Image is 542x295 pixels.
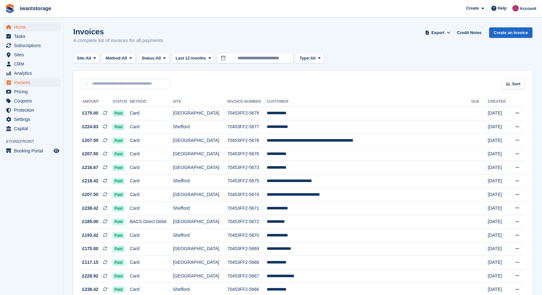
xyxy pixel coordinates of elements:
[454,27,484,38] a: Credit Notes
[82,245,98,252] span: £175.00
[488,147,509,161] td: [DATE]
[176,55,206,61] span: Last 12 months
[488,229,509,242] td: [DATE]
[14,115,52,124] span: Settings
[300,55,310,61] span: Type:
[5,4,15,13] img: stora-icon-8386f47178a22dfd0bd8f6a31ec36ba5ce8667c1dd55bd0f319d3a0aa187defe.svg
[3,32,60,41] a: menu
[227,107,267,120] td: 70453FF2-5679
[173,256,228,270] td: [GEOGRAPHIC_DATA]
[173,107,228,120] td: [GEOGRAPHIC_DATA]
[130,97,173,107] th: Method
[488,174,509,188] td: [DATE]
[172,53,214,64] button: Last 12 months
[14,23,52,32] span: Home
[112,192,124,198] span: Paid
[512,81,520,87] span: Sort
[173,97,228,107] th: Site
[488,201,509,215] td: [DATE]
[14,32,52,41] span: Tasks
[3,124,60,133] a: menu
[130,242,173,256] td: Card
[227,147,267,161] td: 70453FF2-5676
[488,134,509,147] td: [DATE]
[14,78,52,87] span: Invoices
[82,232,98,239] span: £193.42
[112,219,124,225] span: Paid
[130,107,173,120] td: Card
[173,215,228,229] td: [GEOGRAPHIC_DATA]
[471,97,488,107] th: Due
[488,215,509,229] td: [DATE]
[106,55,122,61] span: Method:
[3,69,60,78] a: menu
[81,97,112,107] th: Amount
[14,106,52,115] span: Protection
[3,87,60,96] a: menu
[112,97,130,107] th: Status
[227,134,267,147] td: 70453FF2-5678
[498,5,507,11] span: Help
[14,96,52,105] span: Coupons
[82,205,98,212] span: £238.42
[82,286,98,293] span: £238.42
[3,115,60,124] a: menu
[112,286,124,293] span: Paid
[130,174,173,188] td: Card
[130,134,173,147] td: Card
[112,151,124,157] span: Paid
[112,165,124,171] span: Paid
[14,124,52,133] span: Capital
[227,242,267,256] td: 70453FF2-5669
[227,161,267,175] td: 70453FF2-5673
[3,96,60,105] a: menu
[82,151,98,157] span: £207.50
[173,147,228,161] td: [GEOGRAPHIC_DATA]
[73,27,163,36] h1: Invoices
[6,138,63,145] span: Storefront
[3,146,60,155] a: menu
[112,232,124,239] span: Paid
[130,269,173,283] td: Card
[3,60,60,68] a: menu
[130,188,173,202] td: Card
[86,55,91,61] span: All
[112,124,124,130] span: Paid
[130,201,173,215] td: Card
[3,50,60,59] a: menu
[82,123,98,130] span: £224.83
[488,161,509,175] td: [DATE]
[3,106,60,115] a: menu
[14,50,52,59] span: Sites
[488,256,509,270] td: [DATE]
[227,256,267,270] td: 70453FF2-5668
[82,164,98,171] span: £216.67
[227,174,267,188] td: 70453FF2-5675
[82,191,98,198] span: £207.50
[130,256,173,270] td: Card
[173,269,228,283] td: [GEOGRAPHIC_DATA]
[466,5,479,11] span: Create
[14,69,52,78] span: Analytics
[77,55,86,61] span: Site:
[227,215,267,229] td: 70453FF2-5672
[267,97,471,107] th: Customer
[173,120,228,134] td: Shefford
[488,242,509,256] td: [DATE]
[14,41,52,50] span: Subscriptions
[141,55,155,61] span: Status:
[122,55,127,61] span: All
[227,188,267,202] td: 70453FF2-5674
[488,107,509,120] td: [DATE]
[173,134,228,147] td: [GEOGRAPHIC_DATA]
[227,120,267,134] td: 70453FF2-5677
[173,174,228,188] td: Shefford
[17,3,54,14] a: iwantstorage
[112,110,124,116] span: Paid
[82,259,98,266] span: £117.15
[130,120,173,134] td: Card
[14,60,52,68] span: CRM
[73,53,100,64] button: Site: All
[520,5,536,12] span: Account
[512,5,519,11] img: Jonathan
